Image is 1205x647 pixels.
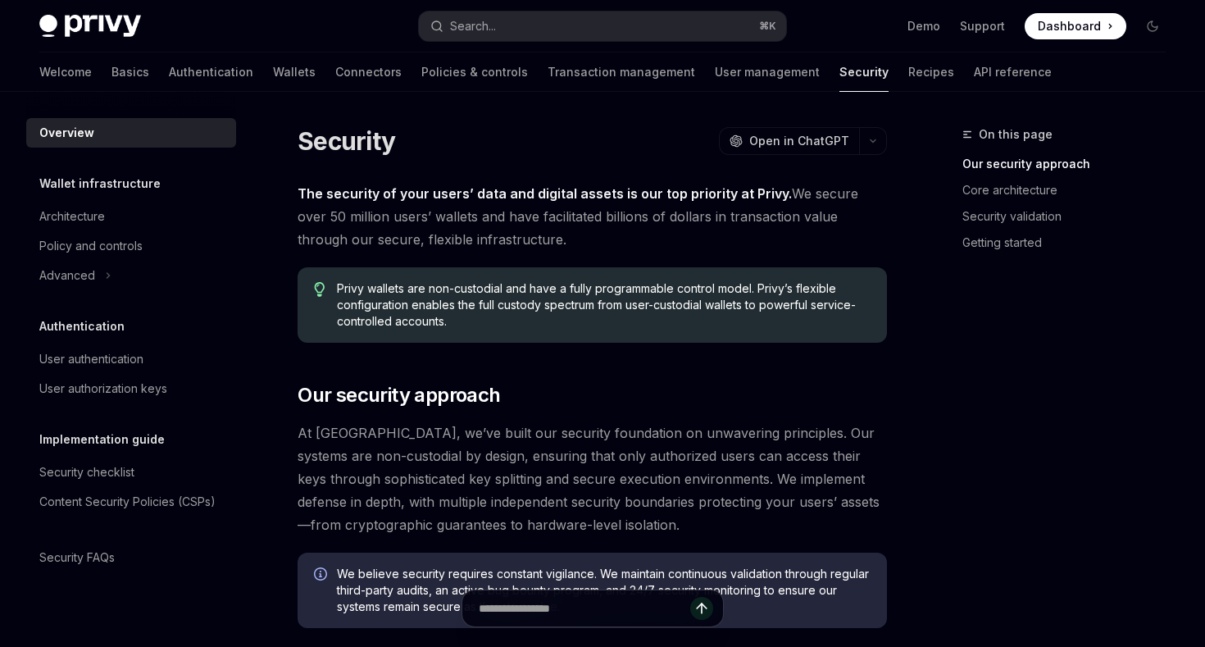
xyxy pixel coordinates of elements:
[39,236,143,256] div: Policy and controls
[26,118,236,148] a: Overview
[974,52,1052,92] a: API reference
[26,458,236,487] a: Security checklist
[419,11,785,41] button: Search...⌘K
[337,280,871,330] span: Privy wallets are non-custodial and have a fully programmable control model. Privy’s flexible con...
[26,231,236,261] a: Policy and controls
[39,52,92,92] a: Welcome
[39,492,216,512] div: Content Security Policies (CSPs)
[314,567,330,584] svg: Info
[962,151,1179,177] a: Our security approach
[1025,13,1126,39] a: Dashboard
[26,374,236,403] a: User authorization keys
[169,52,253,92] a: Authentication
[839,52,889,92] a: Security
[39,123,94,143] div: Overview
[690,597,713,620] button: Send message
[907,18,940,34] a: Demo
[298,421,887,536] span: At [GEOGRAPHIC_DATA], we’ve built our security foundation on unwavering principles. Our systems a...
[26,487,236,517] a: Content Security Policies (CSPs)
[749,133,849,149] span: Open in ChatGPT
[719,127,859,155] button: Open in ChatGPT
[111,52,149,92] a: Basics
[39,379,167,399] div: User authorization keys
[273,52,316,92] a: Wallets
[298,185,792,202] strong: The security of your users’ data and digital assets is our top priority at Privy.
[908,52,954,92] a: Recipes
[39,317,125,336] h5: Authentication
[26,202,236,231] a: Architecture
[715,52,820,92] a: User management
[39,207,105,226] div: Architecture
[26,543,236,572] a: Security FAQs
[421,52,528,92] a: Policies & controls
[298,382,500,408] span: Our security approach
[337,566,871,615] span: We believe security requires constant vigilance. We maintain continuous validation through regula...
[962,203,1179,230] a: Security validation
[26,344,236,374] a: User authentication
[759,20,776,33] span: ⌘ K
[1038,18,1101,34] span: Dashboard
[298,126,395,156] h1: Security
[960,18,1005,34] a: Support
[962,177,1179,203] a: Core architecture
[335,52,402,92] a: Connectors
[39,266,95,285] div: Advanced
[979,125,1053,144] span: On this page
[298,182,887,251] span: We secure over 50 million users’ wallets and have facilitated billions of dollars in transaction ...
[39,15,141,38] img: dark logo
[962,230,1179,256] a: Getting started
[39,430,165,449] h5: Implementation guide
[39,349,143,369] div: User authentication
[548,52,695,92] a: Transaction management
[39,462,134,482] div: Security checklist
[39,548,115,567] div: Security FAQs
[1139,13,1166,39] button: Toggle dark mode
[39,174,161,194] h5: Wallet infrastructure
[450,16,496,36] div: Search...
[314,282,325,297] svg: Tip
